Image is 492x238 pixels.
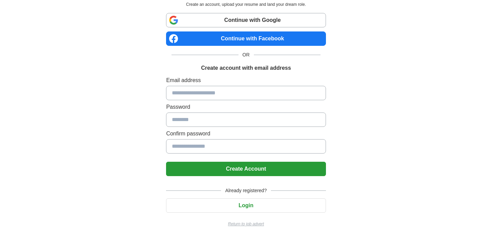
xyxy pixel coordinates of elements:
a: Return to job advert [166,221,326,227]
span: Already registered? [221,187,271,194]
a: Continue with Facebook [166,31,326,46]
button: Login [166,198,326,213]
p: Create an account, upload your resume and land your dream role. [167,1,324,8]
label: Password [166,103,326,111]
a: Login [166,202,326,208]
button: Create Account [166,162,326,176]
h1: Create account with email address [201,64,291,72]
label: Confirm password [166,130,326,138]
span: OR [238,51,254,58]
a: Continue with Google [166,13,326,27]
label: Email address [166,76,326,84]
